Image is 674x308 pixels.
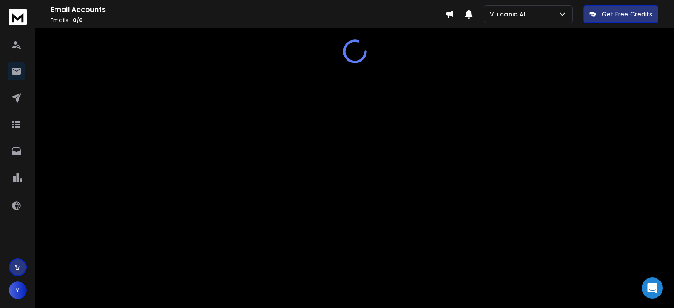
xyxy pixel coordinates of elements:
[9,281,27,299] button: Y
[51,4,445,15] h1: Email Accounts
[583,5,658,23] button: Get Free Credits
[73,16,83,24] span: 0 / 0
[51,17,445,24] p: Emails :
[9,9,27,25] img: logo
[602,10,652,19] p: Get Free Credits
[642,277,663,299] div: Open Intercom Messenger
[490,10,529,19] p: Vulcanic AI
